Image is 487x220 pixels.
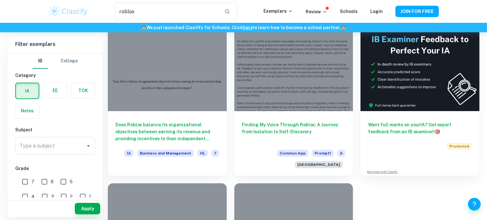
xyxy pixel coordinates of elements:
a: here [243,25,253,30]
span: IA [124,150,133,157]
button: EE [43,83,67,98]
span: 🏫 [141,25,146,30]
span: 7 [31,178,34,185]
button: IA [16,83,39,98]
span: 1 [89,193,91,200]
span: 2 [70,193,73,200]
img: Thumbnail [360,22,479,111]
h6: Grade [15,165,95,172]
h6: Filter exemplars [8,35,103,53]
a: Want full marks on yourIA? Get expert feedback from an IB examiner!PromotedAdvertise with Clastify [360,22,479,176]
button: IB [33,53,48,69]
h6: We just launched Clastify for Schools. Click to learn how to become a school partner. [1,24,486,31]
span: 🏫 [341,25,346,30]
a: Advertise with Clastify [367,170,398,174]
button: Notes [16,103,39,118]
span: HL [198,150,208,157]
div: Filter type choice [33,53,78,69]
span: [GEOGRAPHIC_DATA] [295,161,343,168]
span: Prompt 1 [312,150,334,157]
h6: Finding My Voice Through Roblox: A Journey from Isolation to Self-Discovery [242,121,346,142]
button: College [61,53,78,69]
h6: Subject [15,126,95,133]
a: Does Roblox balance its organizational objectives between earning its revenue and providing incen... [108,22,227,176]
span: Business and Management [137,150,194,157]
span: 6 [51,178,54,185]
h6: Does Roblox balance its organizational objectives between earning its revenue and providing incen... [115,121,219,142]
span: 4 [31,193,35,200]
img: Clastify logo [48,5,88,18]
input: Search for any exemplars... [115,3,219,20]
span: 🎯 [435,129,440,134]
span: A [337,150,345,157]
span: 3 [51,193,54,200]
p: Review [306,8,327,15]
a: Login [370,9,383,14]
button: Apply [75,203,100,214]
p: Exemplars [263,8,293,15]
button: Help and Feedback [468,198,481,211]
h6: Want full marks on your IA ? Get expert feedback from an IB examiner! [368,121,472,135]
span: 5 [70,178,73,185]
span: Common App [277,150,308,157]
h6: Category [15,72,95,79]
button: TOK [71,83,95,98]
button: Open [84,141,93,150]
span: 7 [211,150,219,157]
span: Promoted [447,143,472,150]
a: Finding My Voice Through Roblox: A Journey from Isolation to Self-DiscoveryCommon AppPrompt1A[GEO... [234,22,353,176]
a: Schools [340,9,358,14]
button: JOIN FOR FREE [395,6,439,17]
